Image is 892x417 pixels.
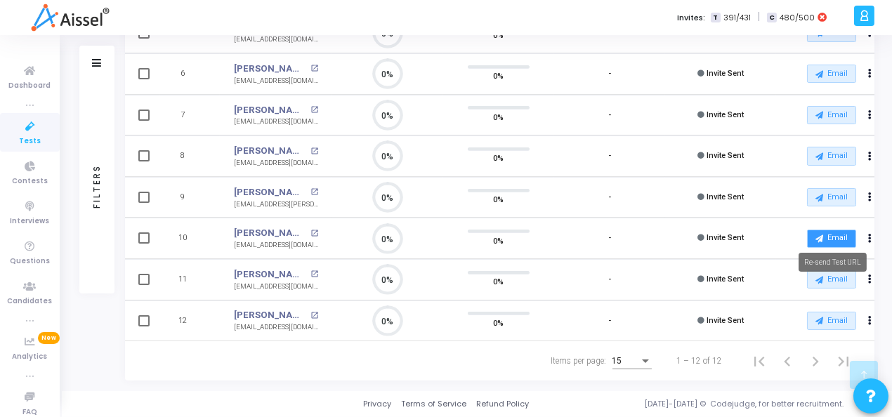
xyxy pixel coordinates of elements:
[829,347,858,375] button: Last page
[234,199,318,210] div: [EMAIL_ADDRESS][PERSON_NAME][DOMAIN_NAME]
[494,192,504,206] span: 0%
[677,12,705,24] label: Invites:
[160,53,220,95] td: 6
[612,357,652,366] mat-select: Items per page:
[234,267,307,282] a: [PERSON_NAME]
[8,296,53,307] span: Candidates
[31,4,109,32] img: logo
[160,259,220,300] td: 11
[807,106,856,124] button: Email
[707,233,744,242] span: Invite Sent
[608,68,611,80] div: -
[707,274,744,284] span: Invite Sent
[234,62,307,76] a: [PERSON_NAME]
[711,13,720,23] span: T
[707,316,744,325] span: Invite Sent
[9,80,51,92] span: Dashboard
[608,232,611,244] div: -
[677,355,723,367] div: 1 – 12 of 12
[476,398,529,410] a: Refund Policy
[234,308,307,322] a: [PERSON_NAME]
[767,13,776,23] span: C
[612,356,622,366] span: 15
[780,12,815,24] span: 480/500
[494,274,504,289] span: 0%
[234,322,318,333] div: [EMAIL_ADDRESS][DOMAIN_NAME]
[91,110,103,265] div: Filters
[160,218,220,259] td: 10
[494,110,504,124] span: 0%
[310,270,318,278] mat-icon: open_in_new
[234,144,307,158] a: [PERSON_NAME]
[494,233,504,247] span: 0%
[160,300,220,342] td: 12
[13,351,48,363] span: Analytics
[363,398,391,410] a: Privacy
[401,398,466,410] a: Terms of Service
[608,110,611,121] div: -
[608,274,611,286] div: -
[19,135,41,147] span: Tests
[860,229,880,249] button: Actions
[758,10,760,25] span: |
[551,355,607,367] div: Items per page:
[723,12,751,24] span: 391/431
[707,69,744,78] span: Invite Sent
[160,177,220,218] td: 9
[860,311,880,331] button: Actions
[234,34,318,45] div: [EMAIL_ADDRESS][DOMAIN_NAME]
[234,185,307,199] a: [PERSON_NAME]
[807,312,856,330] button: Email
[234,117,318,127] div: [EMAIL_ADDRESS][DOMAIN_NAME]
[310,188,318,196] mat-icon: open_in_new
[310,106,318,114] mat-icon: open_in_new
[707,192,744,201] span: Invite Sent
[860,105,880,125] button: Actions
[799,253,867,272] div: Re-send Test URL
[11,216,50,227] span: Interviews
[234,240,318,251] div: [EMAIL_ADDRESS][DOMAIN_NAME]
[707,110,744,119] span: Invite Sent
[310,65,318,72] mat-icon: open_in_new
[12,176,48,187] span: Contests
[801,347,829,375] button: Next page
[310,147,318,155] mat-icon: open_in_new
[608,315,611,327] div: -
[234,226,307,240] a: [PERSON_NAME]
[234,282,318,292] div: [EMAIL_ADDRESS][DOMAIN_NAME]
[745,347,773,375] button: First page
[160,95,220,136] td: 7
[860,147,880,166] button: Actions
[773,347,801,375] button: Previous page
[38,332,60,344] span: New
[310,230,318,237] mat-icon: open_in_new
[494,151,504,165] span: 0%
[608,150,611,162] div: -
[310,312,318,319] mat-icon: open_in_new
[234,103,307,117] a: [PERSON_NAME]
[10,256,50,267] span: Questions
[807,65,856,83] button: Email
[234,158,318,168] div: [EMAIL_ADDRESS][DOMAIN_NAME]
[860,187,880,207] button: Actions
[494,69,504,83] span: 0%
[807,147,856,165] button: Email
[608,192,611,204] div: -
[160,135,220,177] td: 8
[234,76,318,86] div: [EMAIL_ADDRESS][DOMAIN_NAME]
[494,315,504,329] span: 0%
[807,230,856,248] button: Email
[707,151,744,160] span: Invite Sent
[807,188,856,206] button: Email
[529,398,874,410] div: [DATE]-[DATE] © Codejudge, for better recruitment.
[860,65,880,84] button: Actions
